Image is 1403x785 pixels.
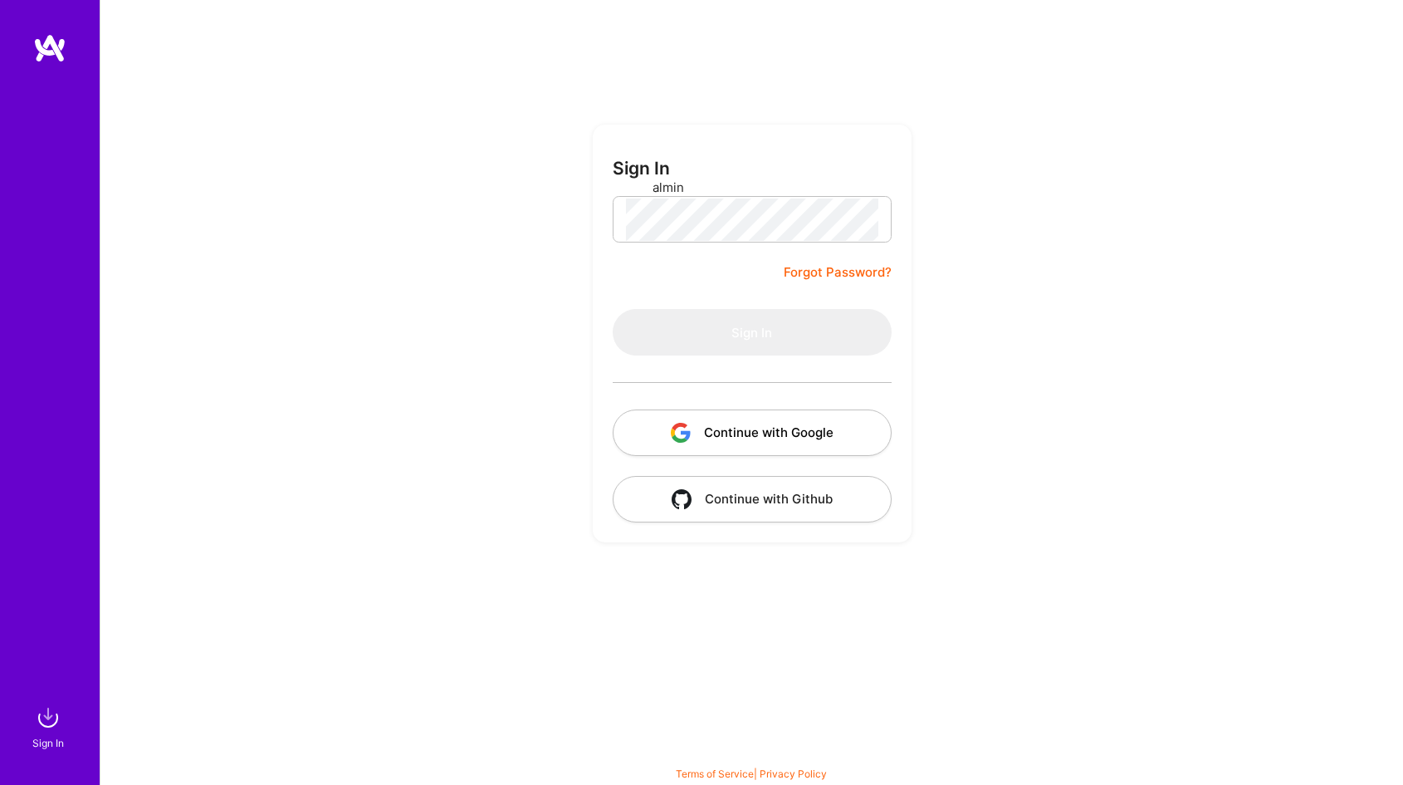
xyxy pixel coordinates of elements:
[613,158,670,179] h3: Sign In
[33,33,66,63] img: logo
[32,701,65,734] img: sign in
[672,489,692,509] img: icon
[613,410,892,456] button: Continue with Google
[676,768,754,780] a: Terms of Service
[613,476,892,523] button: Continue with Github
[32,734,64,752] div: Sign In
[35,701,65,752] a: sign inSign In
[784,262,892,282] a: Forgot Password?
[653,166,852,209] input: Email...
[760,768,827,780] a: Privacy Policy
[676,768,827,780] span: |
[100,735,1403,777] div: © 2025 ATeams Inc., All rights reserved.
[613,309,892,356] button: Sign In
[671,423,691,443] img: icon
